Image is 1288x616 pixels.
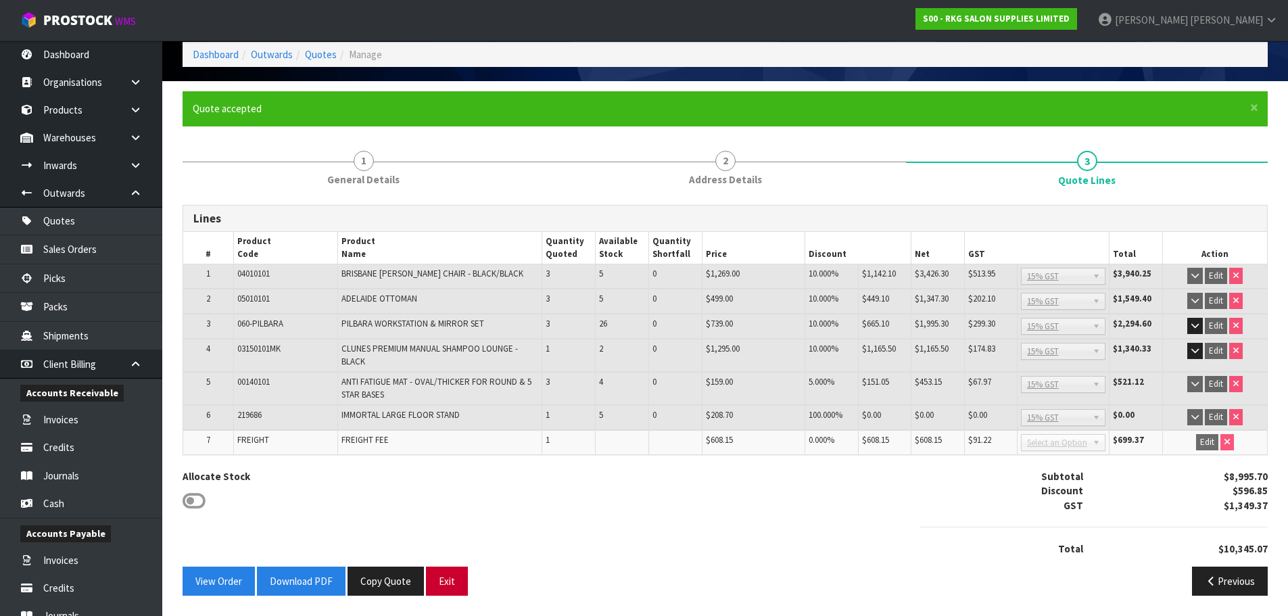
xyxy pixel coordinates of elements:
[237,409,262,421] span: 219686
[1077,151,1097,171] span: 3
[968,409,987,421] span: $0.00
[546,434,550,446] span: 1
[1027,293,1087,310] span: 15% GST
[1027,268,1087,285] span: 15% GST
[1205,268,1227,284] button: Edit
[1113,318,1151,329] strong: $2,294.60
[1162,232,1267,264] th: Action
[341,293,417,304] span: ADELAIDE OTTOMAN
[805,232,911,264] th: Discount
[341,376,531,400] span: ANTI FATIGUE MAT - OVAL/THICKER FOR ROUND & 5 STAR BASES
[20,385,124,402] span: Accounts Receivable
[1224,499,1268,512] strong: $1,349.37
[809,409,842,421] span: 100.000%
[809,343,838,354] span: 10.000%
[596,232,649,264] th: Available Stock
[809,376,834,387] span: 5.000%
[1224,470,1268,483] strong: $8,995.70
[237,343,281,354] span: 03150101MK
[652,343,657,354] span: 0
[809,434,827,446] span: 0.000
[257,567,345,596] button: Download PDF
[923,13,1070,24] strong: S00 - RKG SALON SUPPLIES LIMITED
[915,434,942,446] span: $608.15
[862,268,896,279] span: $1,142.10
[341,409,460,421] span: IMMORTAL LARGE FLOOR STAND
[1113,268,1151,279] strong: $3,940.25
[237,434,269,446] span: FREIGHT
[183,195,1268,606] span: Quote Lines
[1205,343,1227,359] button: Edit
[193,102,262,115] span: Quote accepted
[234,232,337,264] th: Product Code
[183,567,255,596] button: View Order
[341,343,518,366] span: CLUNES PREMIUM MANUAL SHAMPOO LOUNGE - BLACK
[968,268,995,279] span: $513.95
[1218,542,1268,555] strong: $10,345.07
[968,293,995,304] span: $202.10
[237,268,270,279] span: 04010101
[715,151,736,171] span: 2
[809,293,838,304] span: 10.000%
[1192,567,1268,596] button: Previous
[251,48,293,61] a: Outwards
[706,434,733,446] span: $608.15
[1109,232,1162,264] th: Total
[426,567,468,596] button: Exit
[193,48,239,61] a: Dashboard
[706,409,733,421] span: $208.70
[862,318,889,329] span: $665.10
[206,409,210,421] span: 6
[649,232,702,264] th: Quantity Shortfall
[20,525,111,542] span: Accounts Payable
[915,268,949,279] span: $3,426.30
[115,15,136,28] small: WMS
[354,151,374,171] span: 1
[1064,499,1083,512] strong: GST
[341,268,523,279] span: BRISBANE [PERSON_NAME] CHAIR - BLACK/BLACK
[652,409,657,421] span: 0
[349,48,382,61] span: Manage
[862,343,896,354] span: $1,165.50
[706,376,733,387] span: $159.00
[546,293,550,304] span: 3
[546,376,550,387] span: 3
[968,434,991,446] span: $91.22
[193,212,1257,225] h3: Lines
[652,376,657,387] span: 0
[237,318,283,329] span: 060-PILBARA
[1027,343,1087,360] span: 15% GST
[542,232,595,264] th: Quantity Quoted
[805,430,859,454] td: %
[1027,435,1087,451] span: Select an Option
[1205,409,1227,425] button: Edit
[915,293,949,304] span: $1,347.30
[206,293,210,304] span: 2
[327,172,400,187] span: General Details
[1113,434,1144,446] strong: $699.37
[599,318,607,329] span: 26
[1027,377,1087,393] span: 15% GST
[1027,410,1087,426] span: 15% GST
[43,11,112,29] span: ProStock
[862,293,889,304] span: $449.10
[183,469,250,483] label: Allocate Stock
[599,409,603,421] span: 5
[706,318,733,329] span: $739.00
[652,318,657,329] span: 0
[237,293,270,304] span: 05010101
[1196,434,1218,450] button: Edit
[862,409,881,421] span: $0.00
[1113,409,1135,421] strong: $0.00
[862,434,889,446] span: $608.15
[968,343,995,354] span: $174.83
[341,318,484,329] span: PILBARA WORKSTATION & MIRROR SET
[1115,14,1188,26] span: [PERSON_NAME]
[964,232,1109,264] th: GST
[652,293,657,304] span: 0
[968,376,991,387] span: $67.97
[1041,484,1083,497] strong: Discount
[599,343,603,354] span: 2
[20,11,37,28] img: cube-alt.png
[1041,470,1083,483] strong: Subtotal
